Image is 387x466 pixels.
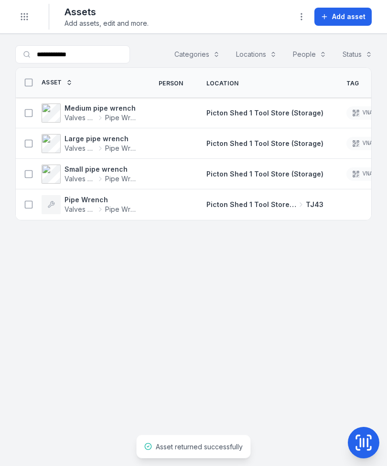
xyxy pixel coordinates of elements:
a: Picton Shed 1 Tool Store (Storage) [206,139,323,148]
button: Toggle navigation [15,8,33,26]
span: Valves and Pipe Tools [64,113,96,123]
strong: Medium pipe wrench [64,104,136,113]
a: Pipe WrenchValves and Pipe ToolsPipe Wrench [42,195,136,214]
span: Tag [346,80,359,87]
span: Picton Shed 1 Tool Store (Storage) [206,170,323,178]
strong: Pipe Wrench [64,195,136,205]
button: Status [336,45,378,63]
a: Asset [42,79,73,86]
span: Picton Shed 1 Tool Store (Storage) [206,200,296,209]
a: Small pipe wrenchValves and Pipe ToolsPipe Wrench [42,165,136,184]
button: Categories [168,45,226,63]
span: TJ43 [306,200,323,209]
span: Valves and Pipe Tools [64,174,96,184]
a: Large pipe wrenchValves and Pipe ToolsPipe Wrench [42,134,136,153]
strong: Small pipe wrench [64,165,136,174]
span: Pipe Wrench [105,144,136,153]
a: Picton Shed 1 Tool Store (Storage) [206,108,323,118]
h2: Assets [64,5,149,19]
a: Picton Shed 1 Tool Store (Storage)TJ43 [206,200,323,209]
a: Medium pipe wrenchValves and Pipe ToolsPipe Wrench [42,104,136,123]
strong: Large pipe wrench [64,134,136,144]
span: Add assets, edit and more. [64,19,149,28]
a: Picton Shed 1 Tool Store (Storage) [206,169,323,179]
span: Valves and Pipe Tools [64,205,96,214]
span: Pipe Wrench [105,205,136,214]
button: Add asset [314,8,372,26]
button: People [287,45,333,63]
button: Locations [230,45,283,63]
span: Asset [42,79,62,86]
span: Valves and Pipe Tools [64,144,96,153]
span: Person [159,80,183,87]
span: Pipe Wrench [105,174,136,184]
span: Picton Shed 1 Tool Store (Storage) [206,109,323,117]
span: Pipe Wrench [105,113,136,123]
span: Add asset [332,12,365,21]
span: Asset returned successfully [156,443,243,451]
span: Location [206,80,238,87]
